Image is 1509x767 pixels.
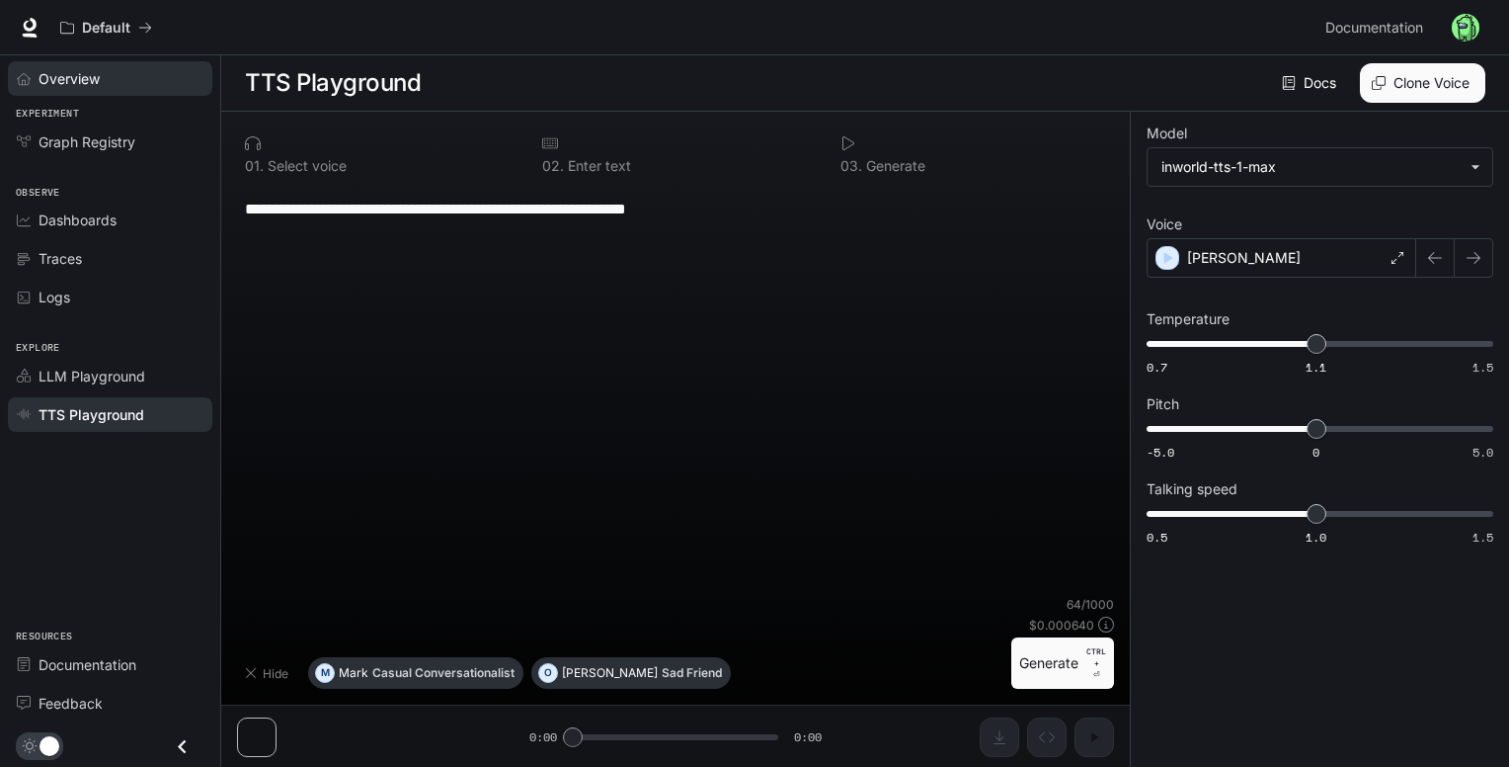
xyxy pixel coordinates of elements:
[562,667,658,679] p: [PERSON_NAME]
[542,159,564,173] p: 0 2 .
[39,366,145,386] span: LLM Playground
[1147,444,1174,461] span: -5.0
[1147,217,1182,231] p: Voice
[564,159,631,173] p: Enter text
[1147,312,1230,326] p: Temperature
[1472,359,1493,376] span: 1.5
[264,159,347,173] p: Select voice
[39,210,117,230] span: Dashboards
[372,667,515,679] p: Casual Conversationalist
[1306,529,1326,546] span: 1.0
[1161,157,1461,177] div: inworld-tts-1-max
[8,280,212,314] a: Logs
[8,241,212,276] a: Traces
[1011,638,1114,689] button: GenerateCTRL +⏎
[39,404,144,425] span: TTS Playground
[51,8,161,47] button: All workspaces
[862,159,925,173] p: Generate
[8,647,212,682] a: Documentation
[1472,444,1493,461] span: 5.0
[160,726,204,767] button: Close drawer
[1147,397,1179,411] p: Pitch
[39,287,70,307] span: Logs
[316,657,334,689] div: M
[1360,63,1485,103] button: Clone Voice
[39,248,82,269] span: Traces
[8,61,212,96] a: Overview
[1086,645,1106,681] p: ⏎
[8,686,212,721] a: Feedback
[662,667,722,679] p: Sad Friend
[8,125,212,159] a: Graph Registry
[840,159,862,173] p: 0 3 .
[1086,645,1106,669] p: CTRL +
[1317,8,1438,47] a: Documentation
[39,654,136,675] span: Documentation
[245,159,264,173] p: 0 1 .
[1312,444,1319,461] span: 0
[308,657,523,689] button: MMarkCasual Conversationalist
[1147,359,1167,376] span: 0.7
[1278,63,1344,103] a: Docs
[1306,359,1326,376] span: 1.1
[339,667,368,679] p: Mark
[1067,596,1114,613] p: 64 / 1000
[1325,16,1423,41] span: Documentation
[1472,529,1493,546] span: 1.5
[1147,529,1167,546] span: 0.5
[40,734,59,756] span: Dark mode toggle
[39,131,135,152] span: Graph Registry
[245,63,421,103] h1: TTS Playground
[1029,617,1094,634] p: $ 0.000640
[8,359,212,393] a: LLM Playground
[1446,8,1485,47] button: User avatar
[82,20,130,37] p: Default
[531,657,731,689] button: O[PERSON_NAME]Sad Friend
[39,693,103,714] span: Feedback
[8,203,212,237] a: Dashboards
[1147,482,1237,496] p: Talking speed
[39,68,100,89] span: Overview
[8,397,212,432] a: TTS Playground
[1452,14,1479,42] img: User avatar
[1187,248,1301,268] p: [PERSON_NAME]
[539,657,557,689] div: O
[1147,127,1187,140] p: Model
[1148,148,1492,186] div: inworld-tts-1-max
[237,657,300,689] button: Hide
